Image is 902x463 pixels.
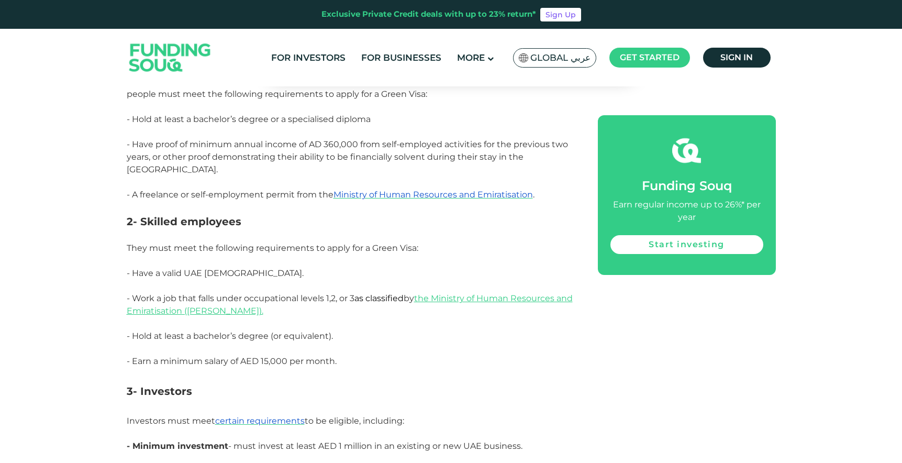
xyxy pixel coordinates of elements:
span: as classified [354,293,404,303]
span: people must meet the following requirements to apply for a Green Visa: [127,89,427,99]
img: Logo [119,31,221,84]
span: Sign in [720,52,753,62]
span: - Hold at least a bachelor’s degree (or equivalent). [127,331,333,341]
span: - A freelance or self-employment permit from the . [127,190,534,200]
span: More [457,52,485,63]
a: Sign Up [540,8,581,21]
span: 3- Investors [127,385,192,398]
a: Sign in [703,48,771,68]
span: Global عربي [530,52,591,64]
a: Start investing [610,235,763,254]
a: certain requirements [215,416,305,426]
span: - Have a valid UAE [DEMOGRAPHIC_DATA]. [127,268,304,278]
span: Get started [620,52,680,62]
span: - must invest at least AED 1 million in an existing or new UAE business. [127,441,522,451]
span: 2- Skilled employees [127,215,241,228]
div: Exclusive Private Credit deals with up to 23% return* [321,8,536,20]
span: - Have proof of minimum annual income of AD 360,000 from self-employed activities for the previou... [127,139,568,174]
strong: - Minimum investment [127,441,228,451]
img: SA Flag [519,53,528,62]
span: - Hold at least a bachelor’s degree or a specialised diploma [127,114,371,124]
span: They must meet the following requirements to apply for a Green Visa: [127,243,418,253]
div: Earn regular income up to 26%* per year [610,199,763,224]
span: - Work a job that falls under occupational levels 1,2, or 3 by [127,293,573,316]
span: Funding Souq [642,178,732,193]
img: fsicon [672,136,701,165]
a: For Businesses [359,49,444,67]
a: Ministry of Human Resources and Emiratisation [333,190,533,200]
span: - Earn a minimum salary of AED 15,000 per month. [127,356,337,366]
span: Investors must meet to be eligible, including: [127,416,404,426]
a: For Investors [269,49,348,67]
